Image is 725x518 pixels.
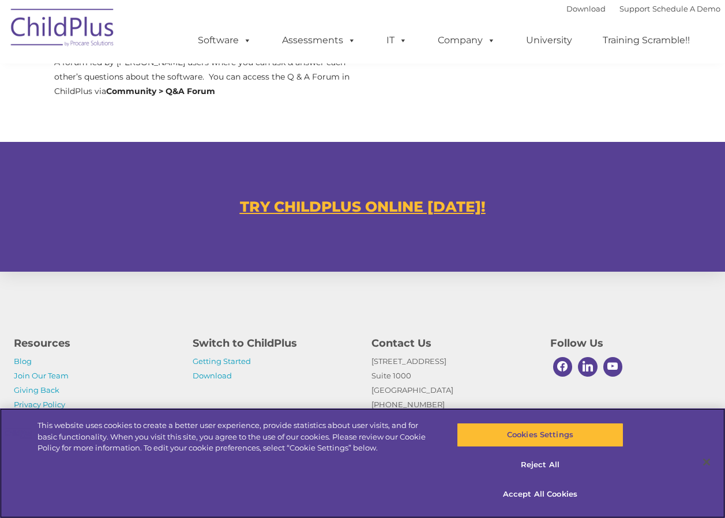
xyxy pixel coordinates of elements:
[14,385,59,395] a: Giving Back
[457,453,623,477] button: Reject All
[14,400,65,409] a: Privacy Policy
[14,335,175,351] h4: Resources
[550,354,576,380] a: Facebook
[54,55,354,99] p: A forum led by [PERSON_NAME] users where you can ask & answer each other’s questions about the so...
[591,29,701,52] a: Training Scramble!!
[566,4,720,13] font: |
[193,371,232,380] a: Download
[14,356,32,366] a: Blog
[5,1,121,58] img: ChildPlus by Procare Solutions
[106,86,215,96] strong: Community > Q&A Forum
[600,354,626,380] a: Youtube
[457,482,623,506] button: Accept All Cookies
[694,449,719,475] button: Close
[240,198,486,215] a: TRY CHILDPLUS ONLINE [DATE]!
[14,371,69,380] a: Join Our Team
[566,4,606,13] a: Download
[371,335,533,351] h4: Contact Us
[375,29,419,52] a: IT
[37,420,435,454] div: This website uses cookies to create a better user experience, provide statistics about user visit...
[652,4,720,13] a: Schedule A Demo
[575,354,600,380] a: Linkedin
[271,29,367,52] a: Assessments
[186,29,263,52] a: Software
[426,29,507,52] a: Company
[619,4,650,13] a: Support
[550,335,712,351] h4: Follow Us
[193,356,251,366] a: Getting Started
[514,29,584,52] a: University
[371,354,533,426] p: [STREET_ADDRESS] Suite 1000 [GEOGRAPHIC_DATA] [PHONE_NUMBER]
[457,423,623,447] button: Cookies Settings
[193,335,354,351] h4: Switch to ChildPlus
